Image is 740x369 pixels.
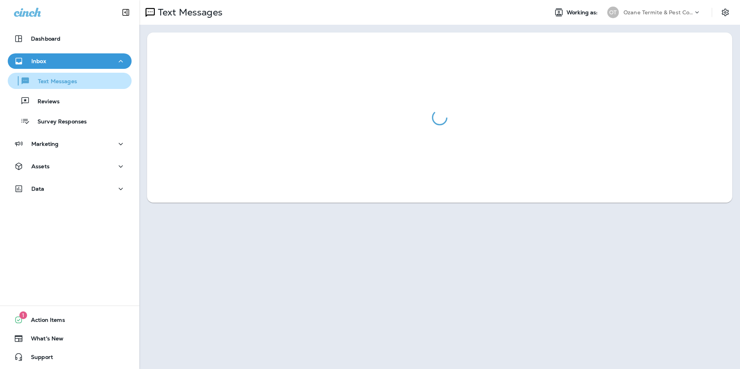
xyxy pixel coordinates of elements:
[31,163,50,169] p: Assets
[8,53,132,69] button: Inbox
[155,7,223,18] p: Text Messages
[567,9,600,16] span: Working as:
[718,5,732,19] button: Settings
[31,186,45,192] p: Data
[19,311,27,319] span: 1
[31,36,60,42] p: Dashboard
[8,73,132,89] button: Text Messages
[115,5,137,20] button: Collapse Sidebar
[8,312,132,328] button: 1Action Items
[8,159,132,174] button: Assets
[8,331,132,346] button: What's New
[8,136,132,152] button: Marketing
[8,349,132,365] button: Support
[624,9,693,15] p: Ozane Termite & Pest Control
[23,317,65,326] span: Action Items
[30,98,60,106] p: Reviews
[8,181,132,196] button: Data
[30,78,77,85] p: Text Messages
[23,335,63,345] span: What's New
[30,118,87,126] p: Survey Responses
[8,31,132,46] button: Dashboard
[8,113,132,129] button: Survey Responses
[607,7,619,18] div: OT
[31,58,46,64] p: Inbox
[31,141,58,147] p: Marketing
[23,354,53,363] span: Support
[8,93,132,109] button: Reviews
